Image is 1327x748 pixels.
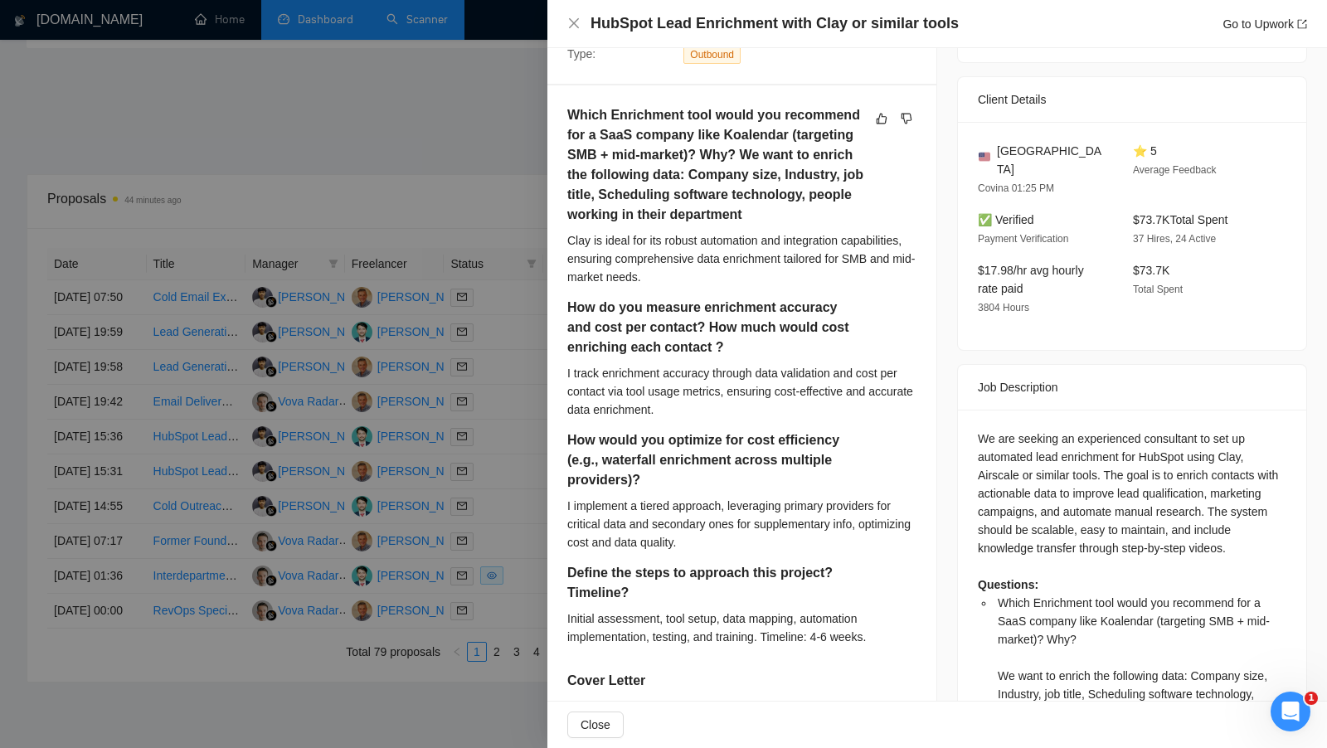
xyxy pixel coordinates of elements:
[978,264,1084,295] span: $17.98/hr avg hourly rate paid
[567,105,864,225] h5: Which Enrichment tool would you recommend for a SaaS company like Koalendar (targeting SMB + mid-...
[901,112,912,125] span: dislike
[567,231,916,286] div: Clay is ideal for its robust automation and integration capabilities, ensuring comprehensive data...
[978,182,1054,194] span: Covina 01:25 PM
[567,47,595,61] span: Type:
[979,151,990,163] img: 🇺🇸
[897,109,916,129] button: dislike
[567,364,916,419] div: I track enrichment accuracy through data validation and cost per contact via tool usage metrics, ...
[1297,19,1307,29] span: export
[978,77,1286,122] div: Client Details
[1133,213,1227,226] span: $73.7K Total Spent
[978,302,1029,313] span: 3804 Hours
[567,563,864,603] h5: Define the steps to approach this project? Timeline?
[1133,144,1157,158] span: ⭐ 5
[978,578,1038,591] strong: Questions:
[1133,264,1169,277] span: $73.7K
[567,17,581,31] button: Close
[872,109,892,129] button: like
[1222,17,1307,31] a: Go to Upworkexport
[567,430,864,490] h5: How would you optimize for cost efficiency (e.g., waterfall enrichment across multiple providers)?
[581,716,610,734] span: Close
[1133,164,1217,176] span: Average Feedback
[978,233,1068,245] span: Payment Verification
[567,17,581,30] span: close
[567,298,864,357] h5: How do you measure enrichment accuracy and cost per contact? How much would cost enriching each c...
[1271,692,1310,731] iframe: Intercom live chat
[1133,284,1183,295] span: Total Spent
[978,365,1286,410] div: Job Description
[683,46,741,64] span: Outbound
[997,142,1106,178] span: [GEOGRAPHIC_DATA]
[978,213,1034,226] span: ✅ Verified
[567,712,624,738] button: Close
[1133,233,1216,245] span: 37 Hires, 24 Active
[876,112,887,125] span: like
[1305,692,1318,705] span: 1
[567,671,645,691] h5: Cover Letter
[567,497,916,551] div: I implement a tiered approach, leveraging primary providers for critical data and secondary ones ...
[998,596,1270,719] span: Which Enrichment tool would you recommend for a SaaS company like Koalendar (targeting SMB + mid-...
[567,610,916,646] div: Initial assessment, tool setup, data mapping, automation implementation, testing, and training. T...
[591,13,959,34] h4: HubSpot Lead Enrichment with Clay or similar tools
